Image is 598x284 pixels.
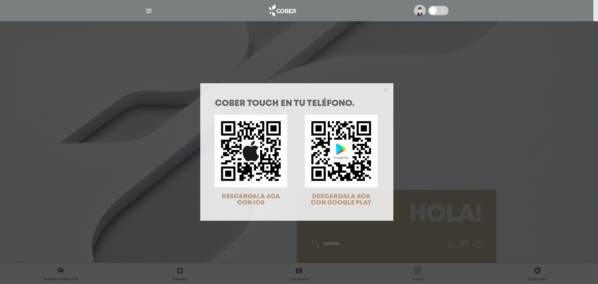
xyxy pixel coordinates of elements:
[305,115,377,187] img: qr-code
[215,115,287,187] img: qr-code
[384,87,388,93] button: Close
[222,194,280,206] span: DESCARGALA ACA CON IOS
[215,99,379,108] h1: COBER TOUCH en tu teléfono.
[311,194,372,206] span: DESCARGALA ACA CON GOOGLE PLAY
